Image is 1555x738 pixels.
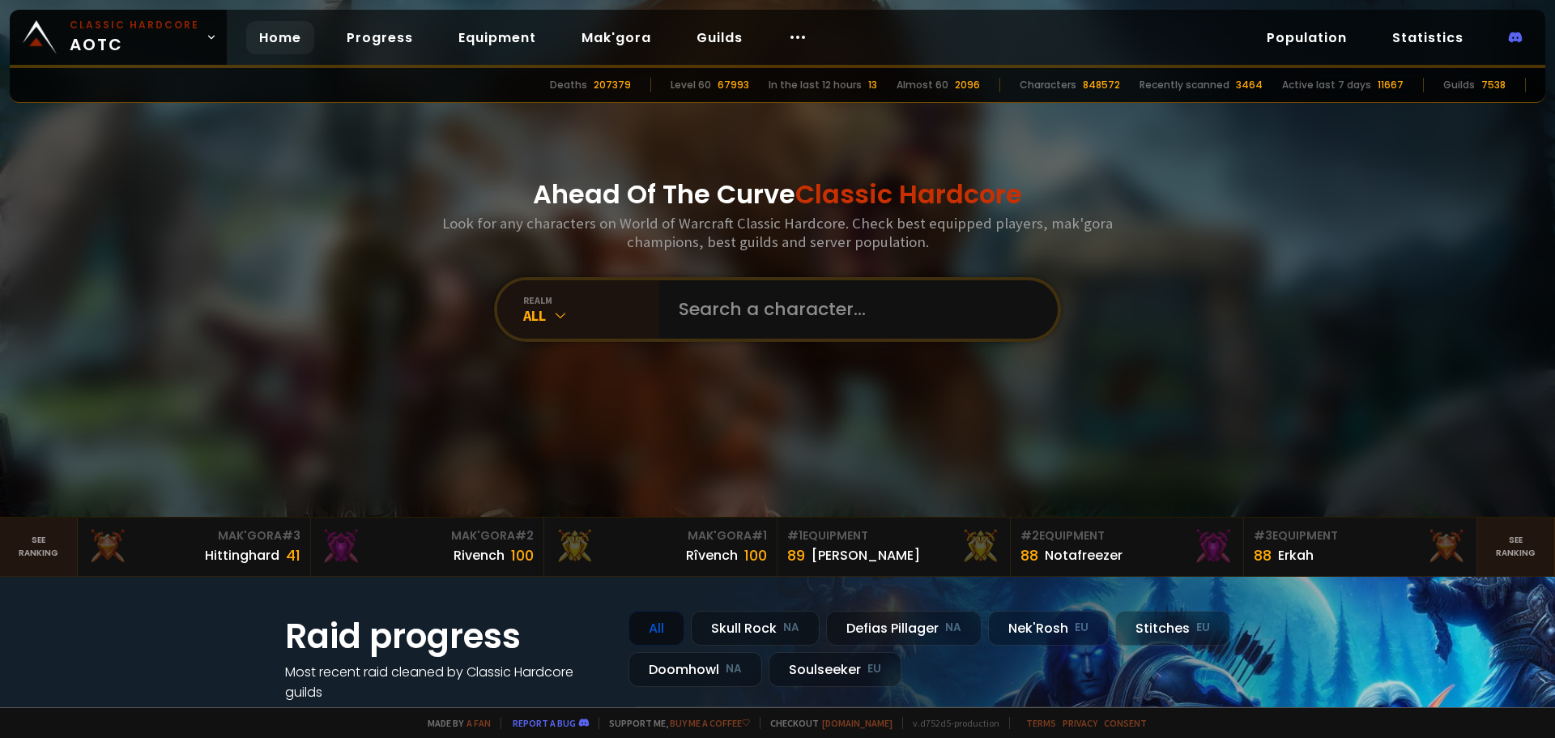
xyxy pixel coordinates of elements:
[769,652,901,687] div: Soulseeker
[550,78,587,92] div: Deaths
[795,176,1022,212] span: Classic Hardcore
[70,18,199,57] span: AOTC
[246,21,314,54] a: Home
[669,280,1038,339] input: Search a character...
[1244,518,1477,576] a: #3Equipment88Erkah
[1020,544,1038,566] div: 88
[1020,78,1076,92] div: Characters
[787,544,805,566] div: 89
[897,78,948,92] div: Almost 60
[1026,717,1056,729] a: Terms
[1011,518,1244,576] a: #2Equipment88Notafreezer
[1379,21,1476,54] a: Statistics
[1140,78,1229,92] div: Recently scanned
[78,518,311,576] a: Mak'Gora#3Hittinghard41
[1020,527,1233,544] div: Equipment
[726,661,742,677] small: NA
[1254,527,1467,544] div: Equipment
[1278,545,1314,565] div: Erkah
[988,611,1109,646] div: Nek'Rosh
[671,78,711,92] div: Level 60
[515,527,534,544] span: # 2
[902,717,999,729] span: v. d752d5 - production
[1115,611,1230,646] div: Stitches
[1254,21,1360,54] a: Population
[1254,544,1272,566] div: 88
[544,518,777,576] a: Mak'Gora#1Rîvench100
[285,703,390,722] a: See all progress
[1443,78,1475,92] div: Guilds
[628,611,684,646] div: All
[1063,717,1097,729] a: Privacy
[1481,78,1506,92] div: 7538
[1075,620,1088,636] small: EU
[777,518,1011,576] a: #1Equipment89[PERSON_NAME]
[418,717,491,729] span: Made by
[1104,717,1147,729] a: Consent
[628,652,762,687] div: Doomhowl
[1196,620,1210,636] small: EU
[87,527,300,544] div: Mak'Gora
[513,717,576,729] a: Report a bug
[744,544,767,566] div: 100
[285,611,609,662] h1: Raid progress
[955,78,980,92] div: 2096
[533,175,1022,214] h1: Ahead Of The Curve
[670,717,750,729] a: Buy me a coffee
[1282,78,1371,92] div: Active last 7 days
[822,717,893,729] a: [DOMAIN_NAME]
[812,545,920,565] div: [PERSON_NAME]
[868,78,877,92] div: 13
[511,544,534,566] div: 100
[334,21,426,54] a: Progress
[867,661,881,677] small: EU
[787,527,803,544] span: # 1
[760,717,893,729] span: Checkout
[523,294,659,306] div: realm
[285,662,609,702] h4: Most recent raid cleaned by Classic Hardcore guilds
[445,21,549,54] a: Equipment
[282,527,300,544] span: # 3
[826,611,982,646] div: Defias Pillager
[466,717,491,729] a: a fan
[718,78,749,92] div: 67993
[454,545,505,565] div: Rivench
[286,544,300,566] div: 41
[599,717,750,729] span: Support me,
[436,214,1119,251] h3: Look for any characters on World of Warcraft Classic Hardcore. Check best equipped players, mak'g...
[205,545,279,565] div: Hittinghard
[1236,78,1263,92] div: 3464
[783,620,799,636] small: NA
[787,527,1000,544] div: Equipment
[1020,527,1039,544] span: # 2
[311,518,544,576] a: Mak'Gora#2Rivench100
[945,620,961,636] small: NA
[1378,78,1404,92] div: 11667
[1477,518,1555,576] a: Seeranking
[769,78,862,92] div: In the last 12 hours
[1254,527,1272,544] span: # 3
[70,18,199,32] small: Classic Hardcore
[1083,78,1120,92] div: 848572
[321,527,534,544] div: Mak'Gora
[691,611,820,646] div: Skull Rock
[752,527,767,544] span: # 1
[569,21,664,54] a: Mak'gora
[594,78,631,92] div: 207379
[554,527,767,544] div: Mak'Gora
[10,10,227,65] a: Classic HardcoreAOTC
[684,21,756,54] a: Guilds
[523,306,659,325] div: All
[1045,545,1123,565] div: Notafreezer
[686,545,738,565] div: Rîvench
